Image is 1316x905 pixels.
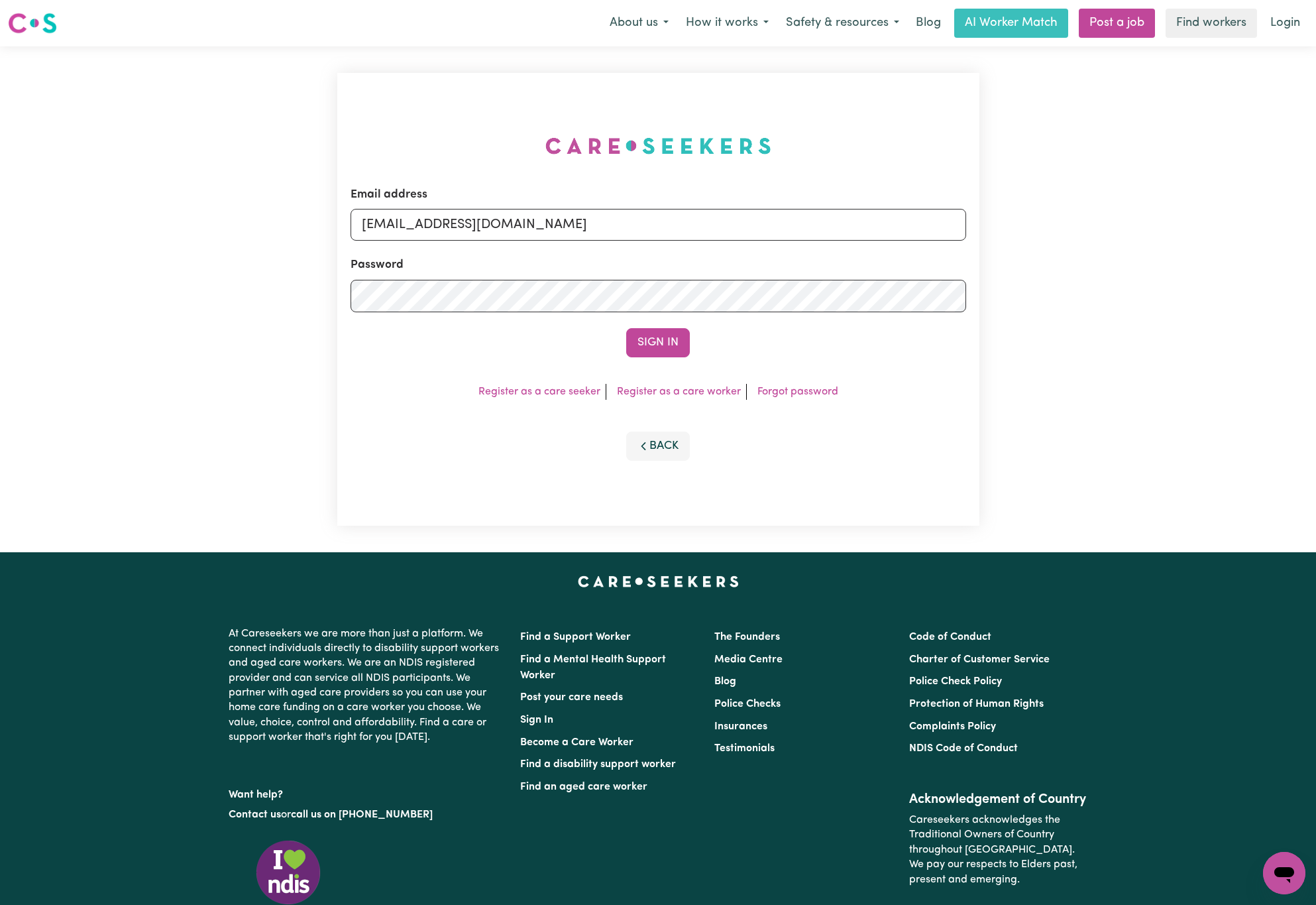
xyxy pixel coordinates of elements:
a: Post a job [1079,9,1155,38]
h2: Acknowledgement of Country [909,792,1087,808]
a: Find a Mental Health Support Worker [520,654,666,681]
button: Safety & resources [777,9,908,37]
a: Find workers [1166,9,1257,38]
label: Email address [351,186,427,204]
a: Register as a care seeker [478,387,600,397]
a: Login [1262,9,1308,38]
a: The Founders [714,632,780,642]
a: Media Centre [714,654,783,665]
a: Forgot password [757,387,838,397]
a: Insurances [714,721,767,732]
a: call us on [PHONE_NUMBER] [291,810,433,820]
a: Careseekers logo [8,8,57,38]
a: Find an aged care worker [520,782,647,792]
input: Email address [351,209,966,241]
button: Sign In [626,328,690,357]
button: Back [626,432,690,461]
a: Register as a care worker [617,387,741,397]
a: Find a Support Worker [520,632,631,642]
a: Contact us [229,810,281,820]
a: Protection of Human Rights [909,699,1044,709]
label: Password [351,257,404,274]
a: Police Check Policy [909,676,1002,687]
a: Careseekers home page [578,576,739,587]
button: About us [601,9,677,37]
a: Become a Care Worker [520,737,633,748]
a: Sign In [520,715,553,725]
iframe: Button to launch messaging window [1263,852,1305,894]
a: Code of Conduct [909,632,991,642]
p: Want help? [229,782,504,802]
a: Police Checks [714,699,781,709]
a: Charter of Customer Service [909,654,1050,665]
a: NDIS Code of Conduct [909,743,1018,754]
a: Blog [908,9,949,38]
img: Careseekers logo [8,11,57,35]
a: Testimonials [714,743,775,754]
button: How it works [677,9,777,37]
a: Complaints Policy [909,721,996,732]
p: Careseekers acknowledges the Traditional Owners of Country throughout [GEOGRAPHIC_DATA]. We pay o... [909,808,1087,892]
p: or [229,802,504,827]
a: Find a disability support worker [520,759,676,770]
p: At Careseekers we are more than just a platform. We connect individuals directly to disability su... [229,621,504,751]
a: Blog [714,676,736,687]
a: AI Worker Match [954,9,1068,38]
a: Post your care needs [520,692,623,703]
